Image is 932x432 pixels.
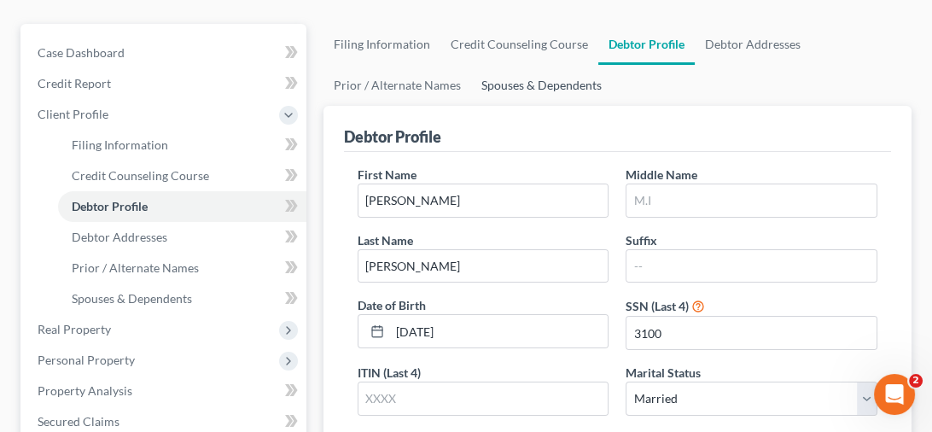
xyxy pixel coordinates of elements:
span: Client Profile [38,107,108,121]
span: Debtor Profile [72,199,148,213]
a: Prior / Alternate Names [323,65,471,106]
label: Middle Name [626,166,697,184]
span: Filing Information [72,137,168,152]
span: Prior / Alternate Names [72,260,199,275]
a: Debtor Profile [598,24,695,65]
label: First Name [358,166,416,184]
a: Filing Information [323,24,440,65]
span: Case Dashboard [38,45,125,60]
input: -- [358,184,609,217]
a: Credit Counseling Course [440,24,598,65]
span: Credit Report [38,76,111,90]
a: Credit Report [24,68,306,99]
a: Credit Counseling Course [58,161,306,191]
a: Debtor Addresses [695,24,811,65]
a: Spouses & Dependents [471,65,612,106]
a: Prior / Alternate Names [58,253,306,283]
input: M.I [626,184,877,217]
span: Property Analysis [38,383,132,398]
a: Filing Information [58,130,306,161]
label: Suffix [626,231,657,249]
span: Debtor Addresses [72,230,167,244]
span: Spouses & Dependents [72,291,192,306]
label: Marital Status [626,364,701,382]
label: SSN (Last 4) [626,297,689,315]
a: Debtor Addresses [58,222,306,253]
div: Debtor Profile [344,126,441,147]
a: Spouses & Dependents [58,283,306,314]
a: Debtor Profile [58,191,306,222]
iframe: Intercom live chat [874,374,915,415]
span: Secured Claims [38,414,119,429]
span: Personal Property [38,353,135,367]
label: Last Name [358,231,413,249]
a: Case Dashboard [24,38,306,68]
input: -- [358,250,609,283]
label: Date of Birth [358,296,426,314]
span: Credit Counseling Course [72,168,209,183]
input: -- [626,250,877,283]
span: Real Property [38,322,111,336]
span: 2 [909,374,923,388]
input: XXXX [626,317,877,349]
input: XXXX [358,382,609,415]
input: MM/DD/YYYY [390,315,609,347]
label: ITIN (Last 4) [358,364,421,382]
a: Property Analysis [24,376,306,406]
